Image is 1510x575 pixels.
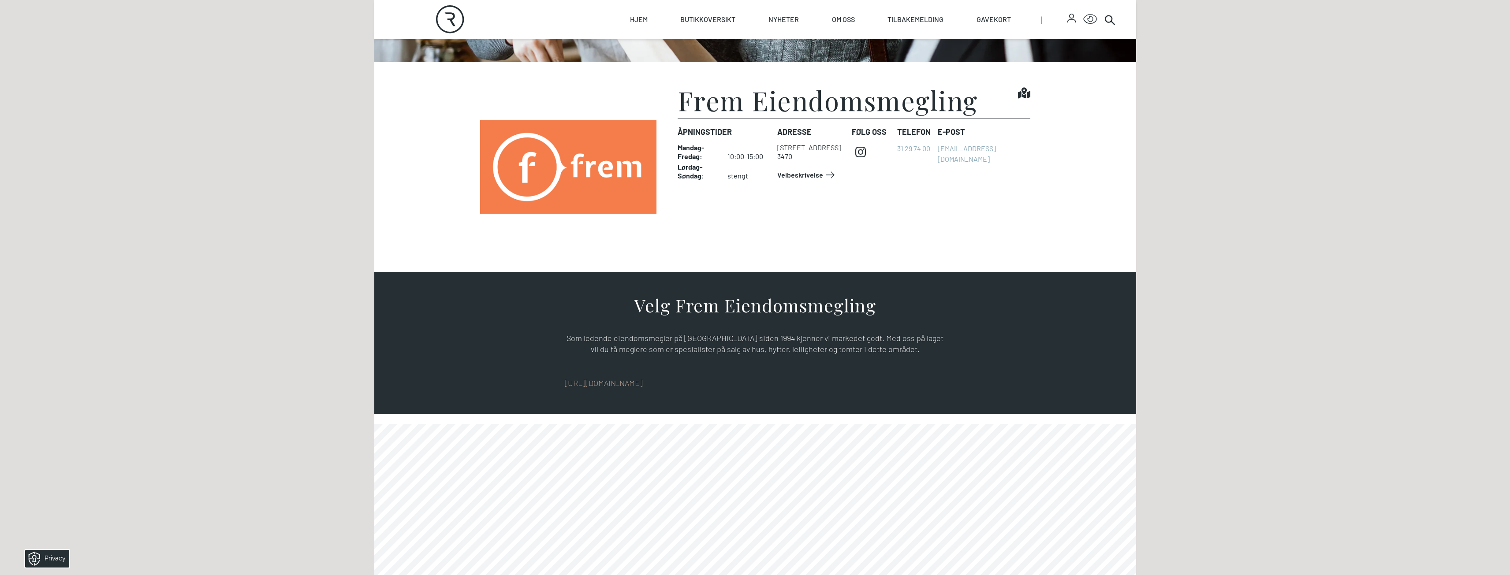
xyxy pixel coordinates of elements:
strong: Velg Frem Eiendomsmegling [634,293,876,317]
dt: Lørdag - Søndag : [678,163,719,180]
a: [URL][DOMAIN_NAME] [565,378,643,388]
iframe: Manage Preferences [9,547,81,571]
p: Som ledende eiendomsmegler på [GEOGRAPHIC_DATA] siden 1994 kjenner vi markedet godt. Med oss på l... [565,333,946,355]
h1: Frem Eiendomsmegling [678,87,978,113]
span: Veibeskrivelse [777,170,823,180]
dd: stengt [727,163,770,180]
a: instagram [852,143,869,161]
button: Open Accessibility Menu [1083,12,1097,26]
a: Veibeskrivelse [777,168,837,182]
dt: Mandag - Fredag : [678,143,719,161]
div: [STREET_ADDRESS] [777,143,841,152]
dt: FØLG OSS [852,126,890,138]
details: Attribution [731,193,762,200]
span: 3470 [777,152,792,160]
a: 31 29 74 00 [897,144,930,152]
a: [EMAIL_ADDRESS][DOMAIN_NAME] [938,144,996,163]
div: © Mappedin [733,195,754,200]
dt: E-post [938,126,1030,138]
dt: Telefon [897,126,931,138]
dt: Adresse [777,126,845,138]
dt: Åpningstider [678,126,770,138]
dd: 10:00-15:00 [727,143,770,161]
